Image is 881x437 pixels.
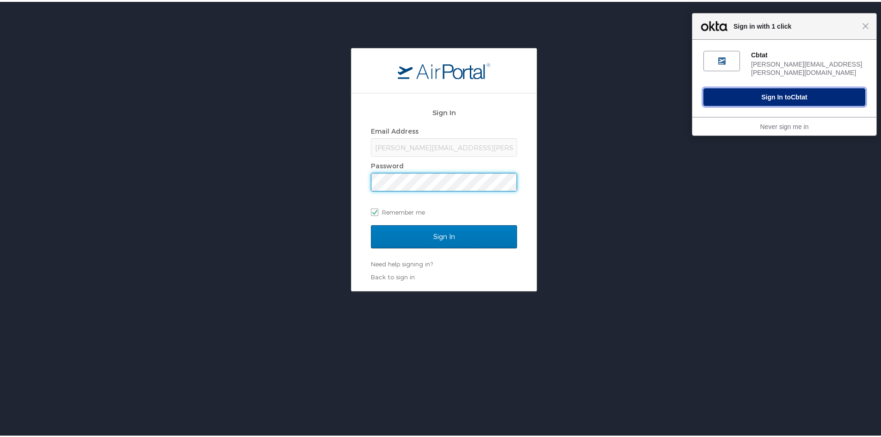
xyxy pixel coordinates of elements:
img: logo [398,61,490,77]
input: Sign In [371,223,517,246]
label: Password [371,160,404,168]
span: Close [862,21,869,28]
span: Cbtat [791,92,807,99]
div: Cbtat [751,49,865,57]
label: Remember me [371,203,517,217]
a: Never sign me in [760,121,808,129]
a: Back to sign in [371,271,415,279]
span: Sign in with 1 click [729,19,862,30]
a: Need help signing in? [371,259,433,266]
label: Email Address [371,125,419,133]
h2: Sign In [371,105,517,116]
img: fs06h3nis6AXwsAno5d7 [718,55,726,63]
button: Sign In toCbtat [703,86,865,104]
div: [PERSON_NAME][EMAIL_ADDRESS][PERSON_NAME][DOMAIN_NAME] [751,58,865,75]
